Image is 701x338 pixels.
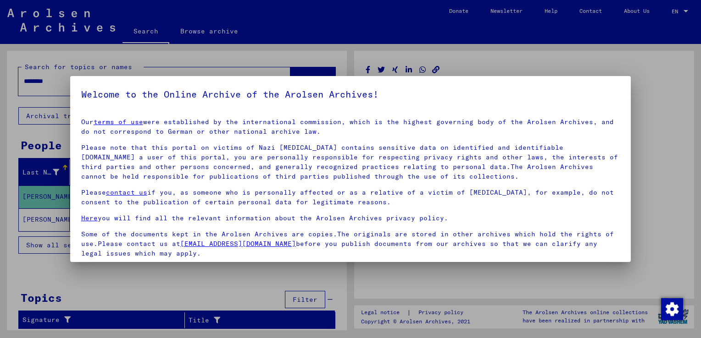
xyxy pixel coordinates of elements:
p: you will find all the relevant information about the Arolsen Archives privacy policy. [81,213,620,223]
img: Change consent [661,298,683,320]
p: Please if you, as someone who is personally affected or as a relative of a victim of [MEDICAL_DAT... [81,188,620,207]
p: Some of the documents kept in the Arolsen Archives are copies.The originals are stored in other a... [81,229,620,258]
a: [EMAIL_ADDRESS][DOMAIN_NAME] [180,240,296,248]
p: Our were established by the international commission, which is the highest governing body of the ... [81,117,620,136]
a: Here [81,214,98,222]
a: contact us [106,188,147,196]
h5: Welcome to the Online Archive of the Arolsen Archives! [81,87,620,102]
div: Change consent [661,298,683,320]
a: terms of use [94,118,143,126]
p: Please note that this portal on victims of Nazi [MEDICAL_DATA] contains sensitive data on identif... [81,143,620,181]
